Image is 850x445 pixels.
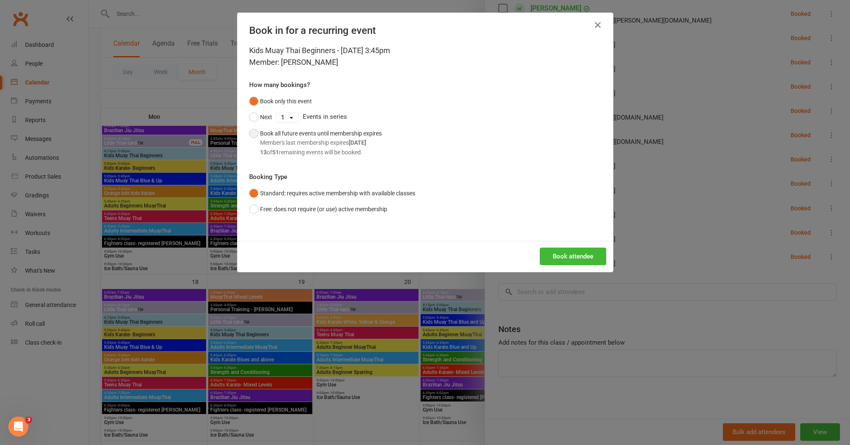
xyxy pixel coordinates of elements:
[249,93,312,109] button: Book only this event
[260,148,382,157] div: of remaining events will be booked.
[249,172,287,182] label: Booking Type
[249,109,601,125] div: Events in series
[591,18,605,32] button: Close
[260,149,267,156] strong: 13
[249,125,382,160] button: Book all future events until membership expiresMember's last membership expires[DATE]13of51remain...
[272,149,279,156] strong: 51
[249,201,387,217] button: Free: does not require (or use) active membership
[249,80,310,90] label: How many bookings?
[249,109,272,125] button: Next
[249,45,601,68] div: Kids Muay Thai Beginners - [DATE] 3:45pm Member: [PERSON_NAME]
[26,417,32,423] span: 3
[260,138,382,147] div: Member's last membership expires
[8,417,28,437] iframe: Intercom live chat
[249,25,601,36] h4: Book in for a recurring event
[349,139,366,146] strong: [DATE]
[540,248,606,265] button: Book attendee
[249,185,415,201] button: Standard: requires active membership with available classes
[260,129,382,157] div: Book all future events until membership expires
